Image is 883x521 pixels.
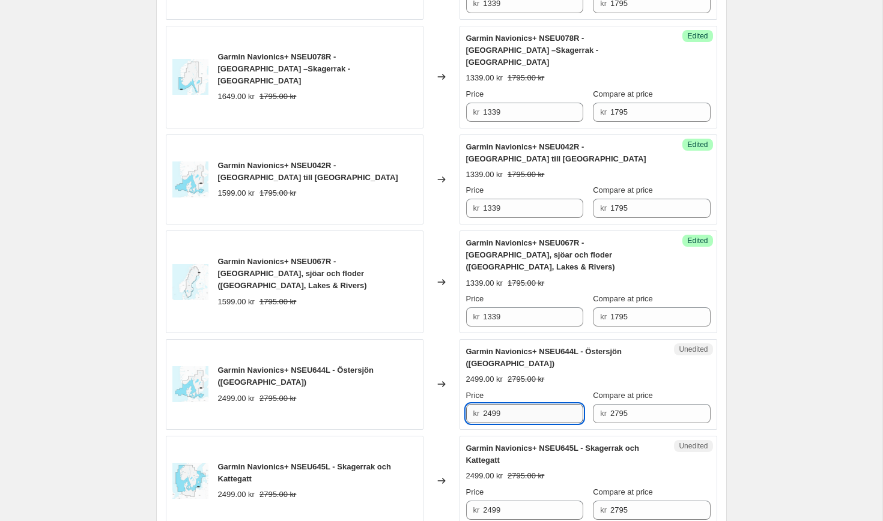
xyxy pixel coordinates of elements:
[600,505,607,514] span: kr
[687,236,708,245] span: Edited
[218,257,367,290] span: Garmin Navionics+ NSEU067R - [GEOGRAPHIC_DATA], sjöar och floder ([GEOGRAPHIC_DATA], Lakes & Rivers)
[679,345,708,354] span: Unedited
[466,89,484,98] span: Price
[593,89,653,98] span: Compare at price
[218,393,255,405] div: 2499.00 kr
[466,444,639,465] span: Garmin Navionics+ NSEU645L - Skagerrak och Kattegatt
[259,187,296,199] strike: 1795.00 kr
[593,487,653,496] span: Compare at price
[172,366,208,402] img: EU042R_HR_2021_ca0e1bde-0437-4b02-82e6-2067a88c147d_80x.png
[466,277,503,289] div: 1339.00 kr
[600,107,607,116] span: kr
[679,441,708,451] span: Unedited
[259,91,296,103] strike: 1795.00 kr
[600,203,607,212] span: kr
[473,107,480,116] span: kr
[508,169,544,181] strike: 1795.00 kr
[466,185,484,194] span: Price
[218,161,398,182] span: Garmin Navionics+ NSEU042R - [GEOGRAPHIC_DATA] till [GEOGRAPHIC_DATA]
[172,463,208,499] img: EU645L_HR_2021_80x.png
[466,169,503,181] div: 1339.00 kr
[508,72,544,84] strike: 1795.00 kr
[508,470,544,482] strike: 2795.00 kr
[466,487,484,496] span: Price
[259,296,296,308] strike: 1795.00 kr
[466,391,484,400] span: Price
[600,312,607,321] span: kr
[466,238,615,271] span: Garmin Navionics+ NSEU067R - [GEOGRAPHIC_DATA], sjöar och floder ([GEOGRAPHIC_DATA], Lakes & Rivers)
[218,489,255,501] div: 2499.00 kr
[466,142,646,163] span: Garmin Navionics+ NSEU042R - [GEOGRAPHIC_DATA] till [GEOGRAPHIC_DATA]
[687,140,708,149] span: Edited
[466,34,599,67] span: Garmin Navionics+ NSEU078R - [GEOGRAPHIC_DATA] –Skagerrak -[GEOGRAPHIC_DATA]
[218,91,255,103] div: 1649.00 kr
[473,409,480,418] span: kr
[466,347,622,368] span: Garmin Navionics+ NSEU644L - Östersjön ([GEOGRAPHIC_DATA])
[218,187,255,199] div: 1599.00 kr
[508,277,544,289] strike: 1795.00 kr
[687,31,708,41] span: Edited
[259,489,296,501] strike: 2795.00 kr
[218,296,255,308] div: 1599.00 kr
[172,59,208,95] img: EU078R_HR_2021_80x.png
[466,470,503,482] div: 2499.00 kr
[172,161,208,197] img: EU042R_HR_2021_80x.png
[600,409,607,418] span: kr
[593,185,653,194] span: Compare at price
[473,203,480,212] span: kr
[593,294,653,303] span: Compare at price
[172,264,208,300] img: EU067R_HR_2021_80x.png
[466,72,503,84] div: 1339.00 kr
[473,505,480,514] span: kr
[259,393,296,405] strike: 2795.00 kr
[593,391,653,400] span: Compare at price
[466,373,503,385] div: 2499.00 kr
[218,366,374,387] span: Garmin Navionics+ NSEU644L - Östersjön ([GEOGRAPHIC_DATA])
[218,52,351,85] span: Garmin Navionics+ NSEU078R - [GEOGRAPHIC_DATA] –Skagerrak -[GEOGRAPHIC_DATA]
[508,373,544,385] strike: 2795.00 kr
[466,294,484,303] span: Price
[218,462,391,483] span: Garmin Navionics+ NSEU645L - Skagerrak och Kattegatt
[473,312,480,321] span: kr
